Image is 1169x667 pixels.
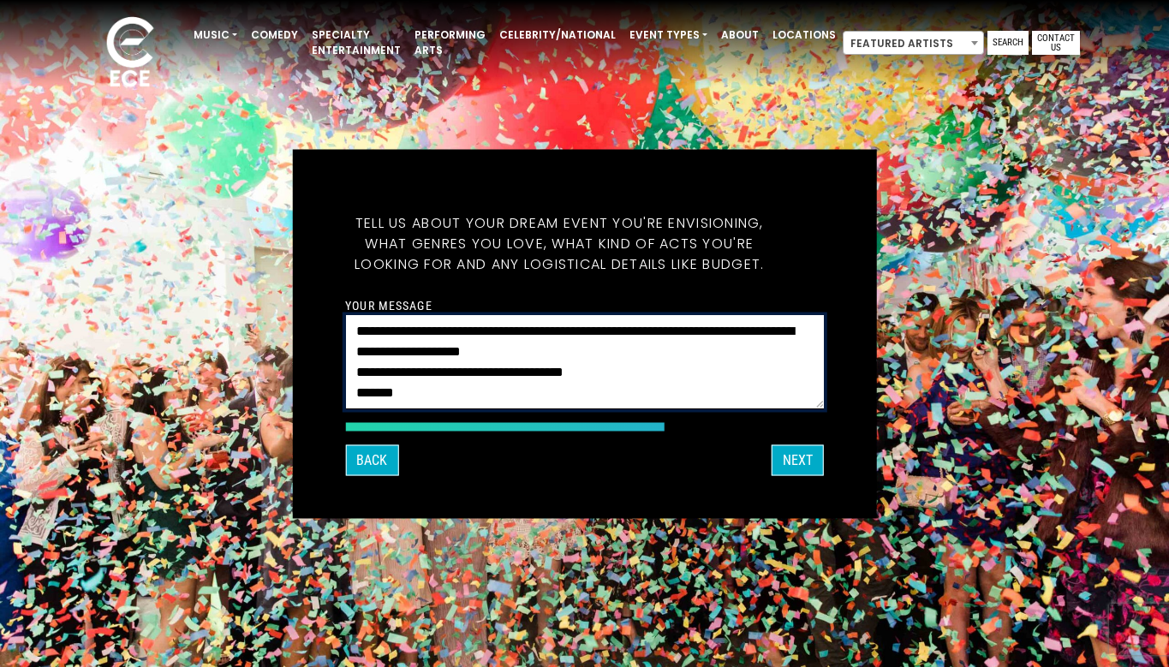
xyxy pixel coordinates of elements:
a: Contact Us [1032,31,1080,55]
label: Your message [345,297,432,313]
a: About [714,21,766,50]
img: ece_new_logo_whitev2-1.png [87,12,173,95]
span: Featured Artists [844,32,983,56]
a: Music [187,21,244,50]
button: Next [772,444,824,475]
a: Performing Arts [408,21,492,65]
a: Event Types [623,21,714,50]
a: Specialty Entertainment [305,21,408,65]
a: Celebrity/National [492,21,623,50]
a: Locations [766,21,843,50]
a: Comedy [244,21,305,50]
button: Back [345,444,398,475]
a: Search [987,31,1029,55]
h5: Tell us about your dream event you're envisioning, what genres you love, what kind of acts you're... [345,192,773,295]
span: Featured Artists [843,31,984,55]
